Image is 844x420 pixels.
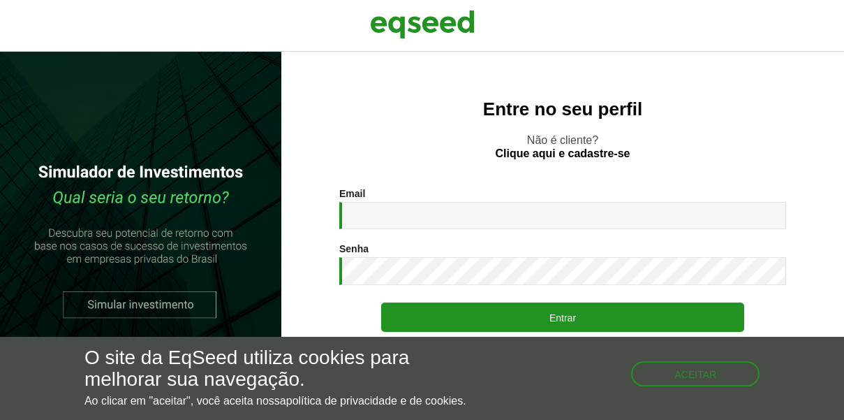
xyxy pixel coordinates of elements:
[381,303,744,332] button: Entrar
[339,244,369,254] label: Senha
[370,7,475,42] img: EqSeed Logo
[84,394,489,407] p: Ao clicar em "aceitar", você aceita nossa .
[309,133,816,160] p: Não é cliente?
[84,347,489,391] h5: O site da EqSeed utiliza cookies para melhorar sua navegação.
[286,396,464,407] a: política de privacidade e de cookies
[339,189,365,198] label: Email
[496,148,630,159] a: Clique aqui e cadastre-se
[309,99,816,120] h2: Entre no seu perfil
[631,361,760,386] button: Aceitar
